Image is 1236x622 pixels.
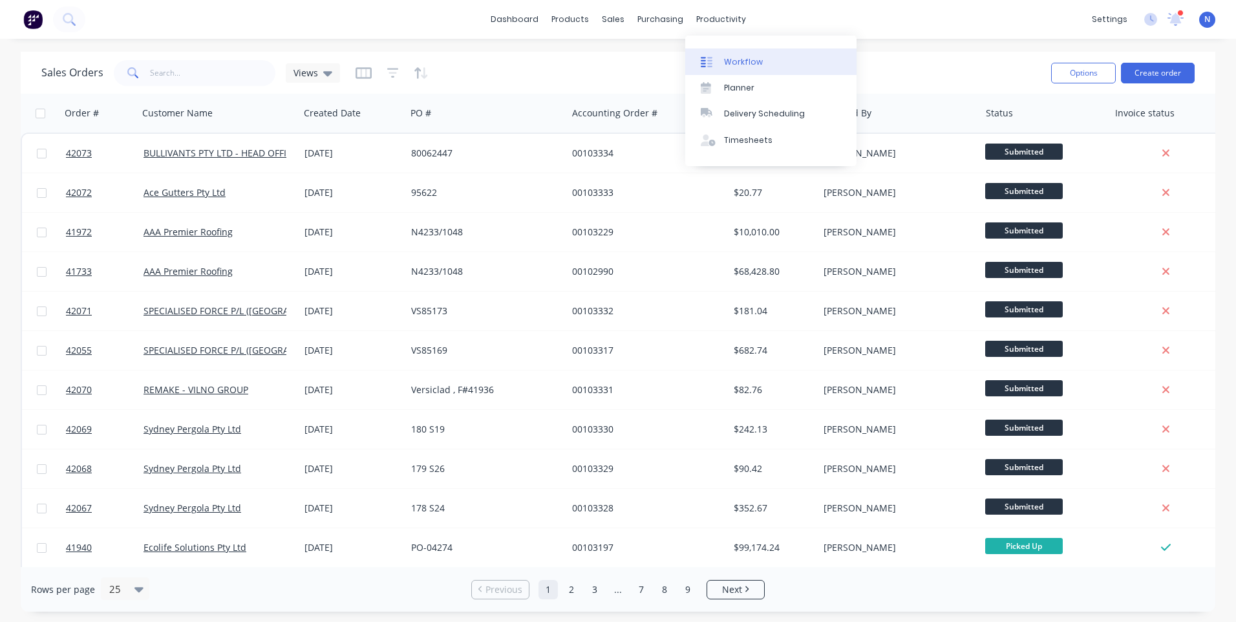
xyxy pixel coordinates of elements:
div: 00103332 [572,305,716,317]
div: [DATE] [304,265,401,278]
div: purchasing [631,10,690,29]
a: BULLIVANTS PTY LTD - HEAD OFFICE [144,147,297,159]
div: 180 S19 [411,423,555,436]
span: 42070 [66,383,92,396]
img: Factory [23,10,43,29]
button: Create order [1121,63,1195,83]
div: [DATE] [304,462,401,475]
span: Picked Up [985,538,1063,554]
span: 42068 [66,462,92,475]
div: $99,174.24 [734,541,809,554]
span: Next [722,583,742,596]
div: N4233/1048 [411,226,555,239]
span: Submitted [985,380,1063,396]
a: Sydney Pergola Pty Ltd [144,423,241,435]
span: 42073 [66,147,92,160]
div: Workflow [724,56,763,68]
a: AAA Premier Roofing [144,265,233,277]
a: 42070 [66,370,144,409]
div: 00102990 [572,265,716,278]
a: AAA Premier Roofing [144,226,233,238]
button: Options [1051,63,1116,83]
div: 95622 [411,186,555,199]
div: VS85169 [411,344,555,357]
div: [PERSON_NAME] [824,502,967,515]
div: PO # [410,107,431,120]
div: $352.67 [734,502,809,515]
a: Timesheets [685,127,857,153]
span: Rows per page [31,583,95,596]
input: Search... [150,60,276,86]
div: 00103328 [572,502,716,515]
span: Submitted [985,183,1063,199]
div: [PERSON_NAME] [824,423,967,436]
div: settings [1085,10,1134,29]
div: 00103334 [572,147,716,160]
div: [DATE] [304,344,401,357]
div: [DATE] [304,383,401,396]
span: Submitted [985,499,1063,515]
div: 80062447 [411,147,555,160]
div: Timesheets [724,134,772,146]
div: [DATE] [304,541,401,554]
a: SPECIALISED FORCE P/L ([GEOGRAPHIC_DATA]) [144,344,341,356]
a: 42073 [66,134,144,173]
a: Sydney Pergola Pty Ltd [144,502,241,514]
div: [PERSON_NAME] [824,265,967,278]
div: 178 S24 [411,502,555,515]
a: Next page [707,583,764,596]
div: 00103229 [572,226,716,239]
div: $181.04 [734,305,809,317]
a: Page 9 [678,580,698,599]
a: Page 7 [632,580,651,599]
div: productivity [690,10,752,29]
div: [PERSON_NAME] [824,344,967,357]
div: $20.77 [734,186,809,199]
a: Page 8 [655,580,674,599]
div: Accounting Order # [572,107,657,120]
div: PO-04274 [411,541,555,554]
a: Page 2 [562,580,581,599]
div: [PERSON_NAME] [824,147,967,160]
div: Status [986,107,1013,120]
div: [PERSON_NAME] [824,186,967,199]
div: $82.76 [734,383,809,396]
span: Submitted [985,341,1063,357]
a: 42067 [66,489,144,528]
div: [DATE] [304,226,401,239]
span: N [1204,14,1210,25]
a: Delivery Scheduling [685,101,857,127]
span: 41733 [66,265,92,278]
span: 42067 [66,502,92,515]
span: 41972 [66,226,92,239]
a: 42068 [66,449,144,488]
div: Planner [724,82,754,94]
div: [DATE] [304,147,401,160]
div: Delivery Scheduling [724,108,805,120]
div: $68,428.80 [734,265,809,278]
span: Submitted [985,262,1063,278]
a: Jump forward [608,580,628,599]
div: $682.74 [734,344,809,357]
a: Previous page [472,583,529,596]
a: 42071 [66,292,144,330]
span: 42055 [66,344,92,357]
span: Previous [485,583,522,596]
a: Ace Gutters Pty Ltd [144,186,226,198]
span: 42071 [66,305,92,317]
a: Sydney Pergola Pty Ltd [144,462,241,475]
div: 00103197 [572,541,716,554]
div: [DATE] [304,423,401,436]
a: Page 3 [585,580,604,599]
a: 41733 [66,252,144,291]
a: Page 1 is your current page [538,580,558,599]
div: products [545,10,595,29]
a: 41940 [66,528,144,567]
span: Views [293,66,318,80]
a: 42072 [66,173,144,212]
span: Submitted [985,420,1063,436]
a: Workflow [685,48,857,74]
div: [DATE] [304,186,401,199]
div: 00103329 [572,462,716,475]
div: Versiclad , F#41936 [411,383,555,396]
